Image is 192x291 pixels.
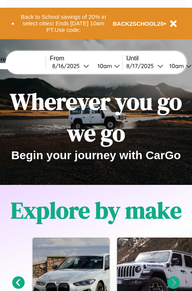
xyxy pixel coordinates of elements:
b: BACK2SCHOOL20 [113,20,164,27]
div: 10am [94,62,114,70]
button: 8/16/2025 [50,62,91,70]
div: 8 / 16 / 2025 [52,62,83,70]
label: From [50,55,122,62]
button: Back to School savings of 20% in select cities! Ends [DATE] 10am PT.Use code: [14,12,113,35]
h1: Explore by make [11,195,182,226]
div: 10am [166,62,186,70]
div: 8 / 17 / 2025 [126,62,157,70]
button: 10am [91,62,122,70]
